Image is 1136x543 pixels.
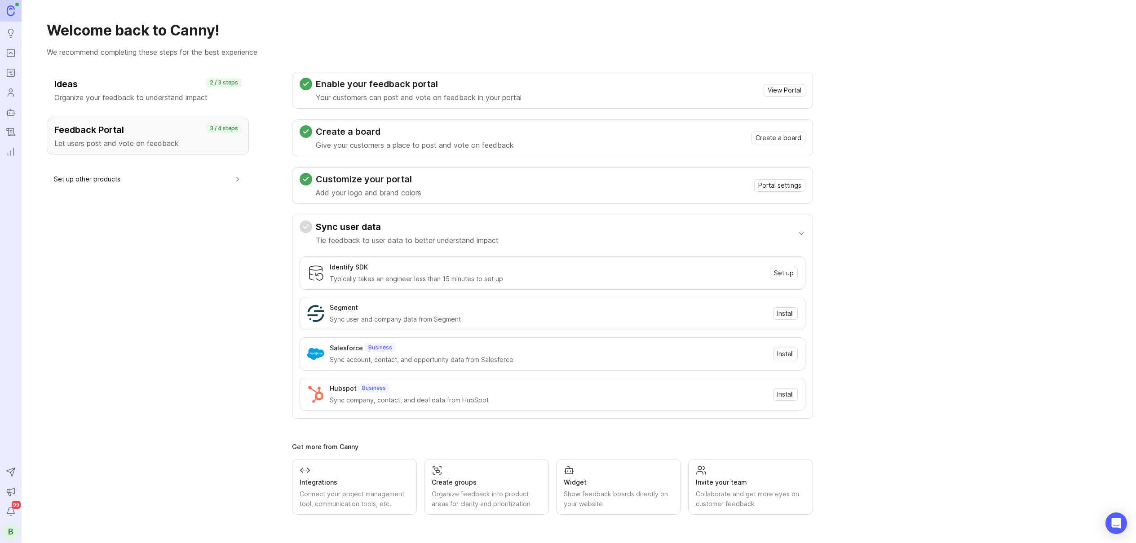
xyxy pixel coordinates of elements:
p: Business [368,344,392,351]
span: Install [777,309,794,318]
p: 2 / 3 steps [210,79,238,86]
h3: Sync user data [316,221,499,233]
p: Add your logo and brand colors [316,187,421,198]
a: Reporting [3,144,19,160]
button: Install [773,307,798,320]
p: Business [362,384,386,392]
div: Open Intercom Messenger [1105,512,1127,534]
button: Notifications [3,503,19,520]
a: Create groupsOrganize feedback into product areas for clarity and prioritization [424,459,549,515]
span: Install [777,390,794,399]
button: Send to Autopilot [3,464,19,480]
a: Autopilot [3,104,19,120]
h3: Feedback Portal [54,124,241,136]
div: Create groups [432,477,541,487]
div: Collaborate and get more eyes on customer feedback [696,489,805,509]
h3: Ideas [54,78,241,90]
img: Salesforce [307,345,324,362]
p: Let users post and vote on feedback [54,138,241,149]
p: Give your customers a place to post and vote on feedback [316,140,514,150]
button: Announcements [3,484,19,500]
a: Users [3,84,19,101]
div: Widget [564,477,673,487]
div: Connect your project management tool, communication tools, etc. [300,489,409,509]
button: Install [773,348,798,360]
span: View Portal [768,86,801,95]
p: 3 / 4 steps [210,125,238,132]
div: Hubspot [330,384,357,393]
div: Sync account, contact, and opportunity data from Salesforce [330,355,768,365]
h3: Enable your feedback portal [316,78,522,90]
div: Sync user dataTie feedback to user data to better understand impact [300,251,805,418]
button: Portal settings [754,179,805,192]
a: IntegrationsConnect your project management tool, communication tools, etc. [292,459,417,515]
button: Create a board [751,132,805,144]
div: Sync user and company data from Segment [330,314,768,324]
span: 99 [12,501,21,509]
a: Portal [3,45,19,61]
p: Organize your feedback to understand impact [54,92,241,103]
a: Roadmaps [3,65,19,81]
button: Feedback PortalLet users post and vote on feedback3 / 4 steps [47,118,249,155]
span: Portal settings [758,181,801,190]
p: Your customers can post and vote on feedback in your portal [316,92,522,103]
span: Install [777,349,794,358]
button: Set up [770,267,798,279]
div: Sync company, contact, and deal data from HubSpot [330,395,768,405]
button: B [3,523,19,539]
div: Typically takes an engineer less than 15 minutes to set up [330,274,765,284]
img: Canny Home [7,5,15,16]
div: Salesforce [330,343,363,353]
button: Install [773,388,798,401]
p: Tie feedback to user data to better understand impact [316,235,499,246]
div: Invite your team [696,477,805,487]
button: Set up other products [54,169,242,189]
div: Show feedback boards directly on your website [564,489,673,509]
div: Get more from Canny [292,444,813,450]
div: Organize feedback into product areas for clarity and prioritization [432,489,541,509]
img: Identify SDK [307,265,324,282]
div: Integrations [300,477,409,487]
img: Segment [307,305,324,322]
button: IdeasOrganize your feedback to understand impact2 / 3 steps [47,72,249,109]
button: View Portal [764,84,805,97]
p: We recommend completing these steps for the best experience [47,47,1111,57]
span: Create a board [756,133,801,142]
img: Hubspot [307,386,324,403]
a: Ideas [3,25,19,41]
div: Identify SDK [330,262,368,272]
button: Sync user dataTie feedback to user data to better understand impact [300,215,805,251]
a: WidgetShow feedback boards directly on your website [556,459,681,515]
h3: Create a board [316,125,514,138]
a: Changelog [3,124,19,140]
div: Segment [330,303,358,313]
span: Set up [774,269,794,278]
h1: Welcome back to Canny! [47,22,1111,40]
h3: Customize your portal [316,173,421,185]
a: Invite your teamCollaborate and get more eyes on customer feedback [688,459,813,515]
